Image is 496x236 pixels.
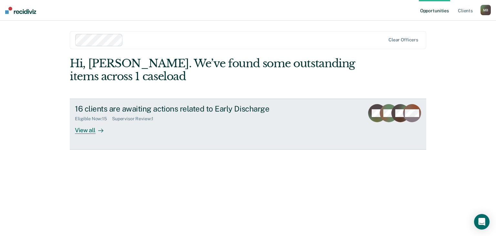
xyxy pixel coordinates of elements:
div: 16 clients are awaiting actions related to Early Discharge [75,104,302,113]
div: M B [480,5,491,15]
div: Hi, [PERSON_NAME]. We’ve found some outstanding items across 1 caseload [70,57,355,83]
img: Recidiviz [5,7,36,14]
div: Open Intercom Messenger [474,214,490,230]
button: MB [480,5,491,15]
div: View all [75,122,111,134]
a: 16 clients are awaiting actions related to Early DischargeEligible Now:15Supervisor Review:1View all [70,99,426,150]
div: Clear officers [388,37,418,43]
div: Eligible Now : 15 [75,116,112,122]
div: Supervisor Review : 1 [112,116,159,122]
